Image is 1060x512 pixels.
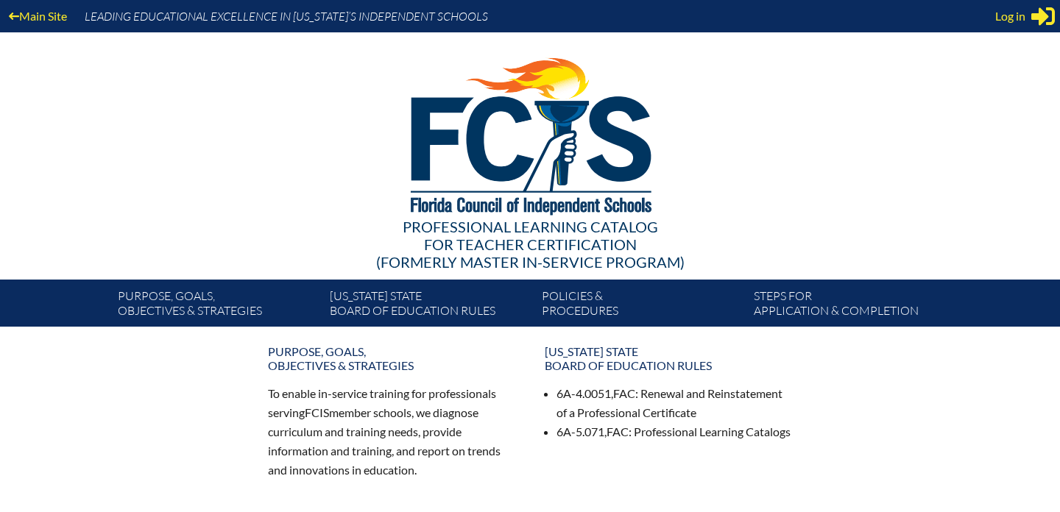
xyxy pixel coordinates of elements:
a: [US_STATE] StateBoard of Education rules [324,285,536,327]
img: FCISlogo221.eps [378,32,682,233]
span: FCIS [305,405,329,419]
div: Professional Learning Catalog (formerly Master In-service Program) [106,218,954,271]
li: 6A-4.0051, : Renewal and Reinstatement of a Professional Certificate [556,384,792,422]
span: for Teacher Certification [424,235,637,253]
a: Purpose, goals,objectives & strategies [112,285,324,327]
a: Main Site [3,6,73,26]
li: 6A-5.071, : Professional Learning Catalogs [556,422,792,441]
a: [US_STATE] StateBoard of Education rules [536,338,801,378]
span: FAC [613,386,635,400]
span: FAC [607,424,629,438]
a: Steps forapplication & completion [748,285,960,327]
span: Log in [995,7,1025,25]
a: Policies &Procedures [536,285,748,327]
svg: Sign in or register [1031,4,1055,28]
p: To enable in-service training for professionals serving member schools, we diagnose curriculum an... [268,384,515,479]
a: Purpose, goals,objectives & strategies [259,338,524,378]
